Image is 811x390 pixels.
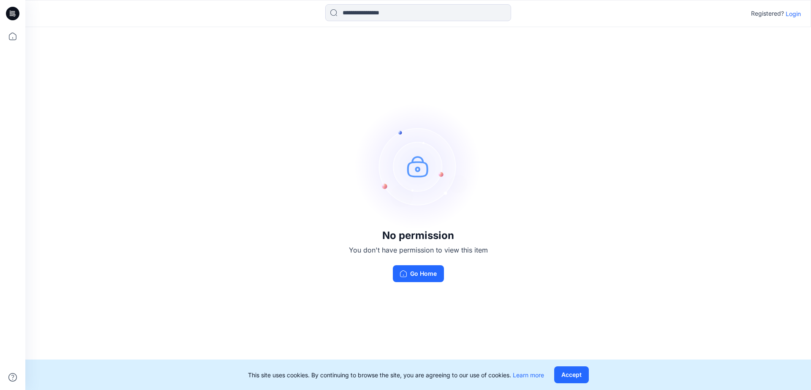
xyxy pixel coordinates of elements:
img: no-perm.svg [355,103,482,230]
p: Login [786,9,801,18]
button: Accept [554,366,589,383]
h3: No permission [349,230,488,242]
button: Go Home [393,265,444,282]
p: You don't have permission to view this item [349,245,488,255]
p: This site uses cookies. By continuing to browse the site, you are agreeing to our use of cookies. [248,371,544,379]
a: Learn more [513,371,544,379]
p: Registered? [751,8,784,19]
